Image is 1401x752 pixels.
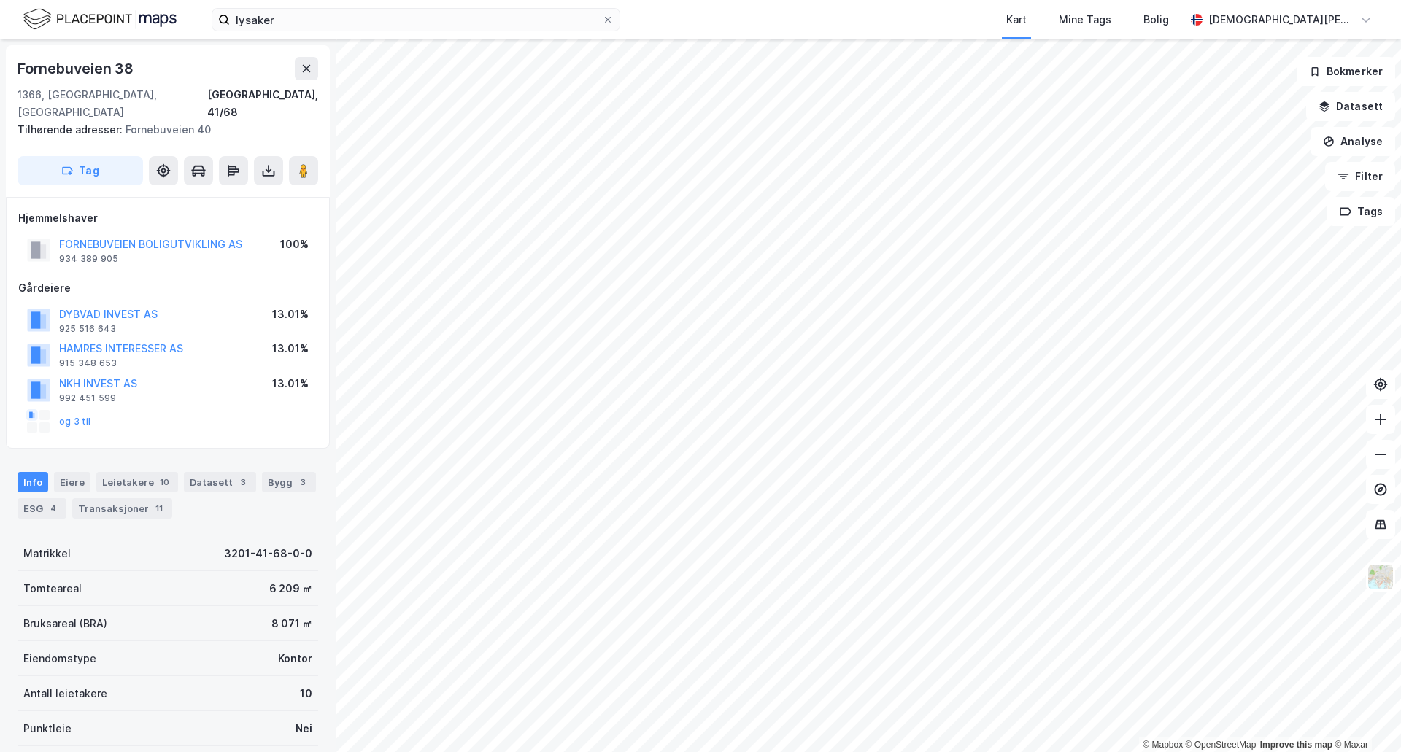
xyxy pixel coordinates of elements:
[300,685,312,702] div: 10
[236,475,250,489] div: 3
[23,650,96,667] div: Eiendomstype
[271,615,312,632] div: 8 071 ㎡
[72,498,172,519] div: Transaksjoner
[1328,682,1401,752] iframe: Chat Widget
[18,123,126,136] span: Tilhørende adresser:
[59,253,118,265] div: 934 389 905
[23,720,72,737] div: Punktleie
[18,57,136,80] div: Fornebuveien 38
[1367,563,1394,591] img: Z
[1059,11,1111,28] div: Mine Tags
[207,86,318,121] div: [GEOGRAPHIC_DATA], 41/68
[59,323,116,335] div: 925 516 643
[1306,92,1395,121] button: Datasett
[272,306,309,323] div: 13.01%
[1311,127,1395,156] button: Analyse
[1186,740,1257,750] a: OpenStreetMap
[23,615,107,632] div: Bruksareal (BRA)
[1208,11,1354,28] div: [DEMOGRAPHIC_DATA][PERSON_NAME]
[59,357,117,369] div: 915 348 653
[1260,740,1332,750] a: Improve this map
[1297,57,1395,86] button: Bokmerker
[152,501,166,516] div: 11
[272,340,309,357] div: 13.01%
[296,475,310,489] div: 3
[59,392,116,404] div: 992 451 599
[280,236,309,253] div: 100%
[224,545,312,562] div: 3201-41-68-0-0
[18,156,143,185] button: Tag
[23,580,82,597] div: Tomteareal
[46,501,61,516] div: 4
[18,209,317,227] div: Hjemmelshaver
[18,498,66,519] div: ESG
[96,472,178,492] div: Leietakere
[1327,197,1395,226] button: Tags
[184,472,256,492] div: Datasett
[18,86,207,121] div: 1366, [GEOGRAPHIC_DATA], [GEOGRAPHIC_DATA]
[1325,162,1395,191] button: Filter
[1143,11,1169,28] div: Bolig
[54,472,90,492] div: Eiere
[278,650,312,667] div: Kontor
[272,375,309,392] div: 13.01%
[1328,682,1401,752] div: Kontrollprogram for chat
[1006,11,1027,28] div: Kart
[230,9,602,31] input: Søk på adresse, matrikkel, gårdeiere, leietakere eller personer
[1143,740,1183,750] a: Mapbox
[18,121,306,139] div: Fornebuveien 40
[23,685,107,702] div: Antall leietakere
[23,7,177,32] img: logo.f888ab2527a4732fd821a326f86c7f29.svg
[262,472,316,492] div: Bygg
[23,545,71,562] div: Matrikkel
[18,472,48,492] div: Info
[269,580,312,597] div: 6 209 ㎡
[157,475,172,489] div: 10
[296,720,312,737] div: Nei
[18,279,317,297] div: Gårdeiere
